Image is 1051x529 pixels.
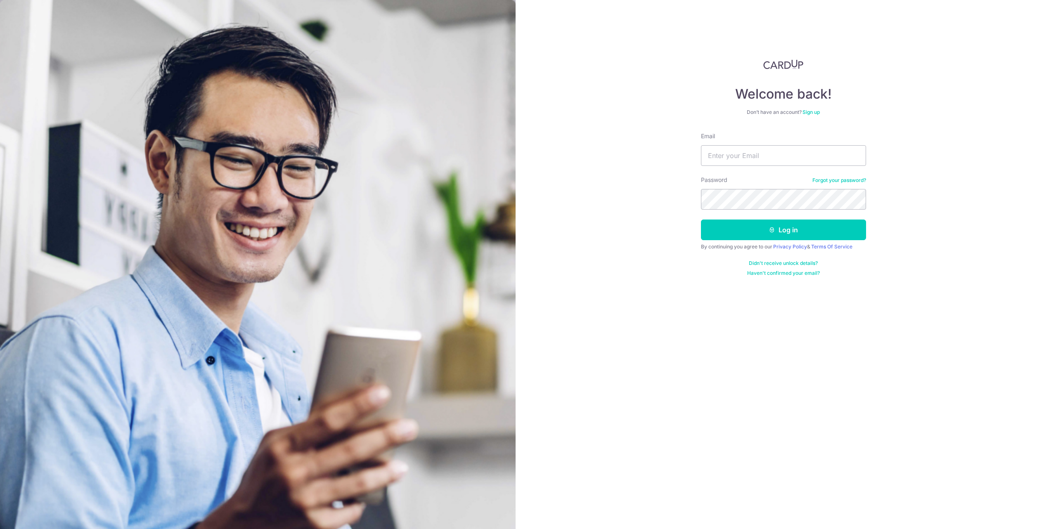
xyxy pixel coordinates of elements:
[747,270,820,276] a: Haven't confirmed your email?
[749,260,818,267] a: Didn't receive unlock details?
[701,145,866,166] input: Enter your Email
[701,132,715,140] label: Email
[773,243,807,250] a: Privacy Policy
[812,177,866,184] a: Forgot your password?
[701,220,866,240] button: Log in
[811,243,852,250] a: Terms Of Service
[701,176,727,184] label: Password
[802,109,820,115] a: Sign up
[701,109,866,116] div: Don’t have an account?
[701,243,866,250] div: By continuing you agree to our &
[701,86,866,102] h4: Welcome back!
[763,59,804,69] img: CardUp Logo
